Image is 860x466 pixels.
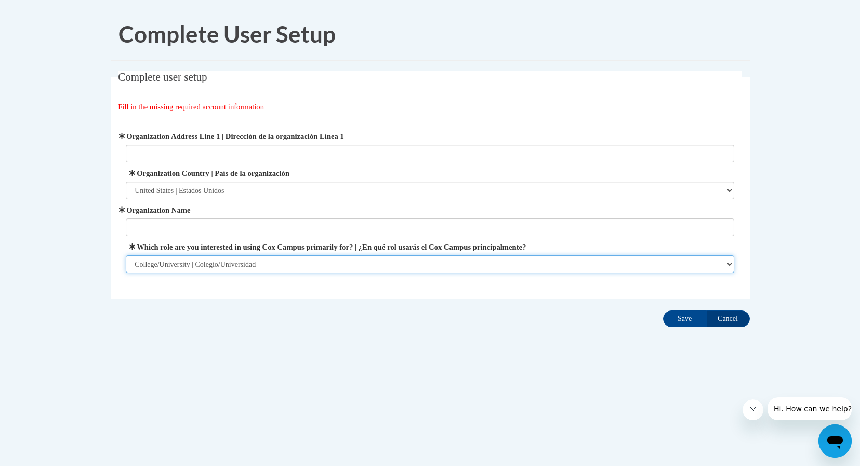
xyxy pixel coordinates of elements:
[118,71,207,83] span: Complete user setup
[126,131,734,142] label: Organization Address Line 1 | Dirección de la organización Línea 1
[663,310,707,327] input: Save
[818,424,852,458] iframe: Button to launch messaging window
[126,167,734,179] label: Organization Country | País de la organización
[706,310,750,327] input: Cancel
[126,241,734,253] label: Which role are you interested in using Cox Campus primarily for? | ¿En qué rol usarás el Cox Camp...
[126,145,734,162] input: Metadata input
[118,102,264,111] span: Fill in the missing required account information
[126,204,734,216] label: Organization Name
[743,399,763,420] iframe: Close message
[118,20,336,47] span: Complete User Setup
[126,218,734,236] input: Metadata input
[768,397,852,420] iframe: Message from company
